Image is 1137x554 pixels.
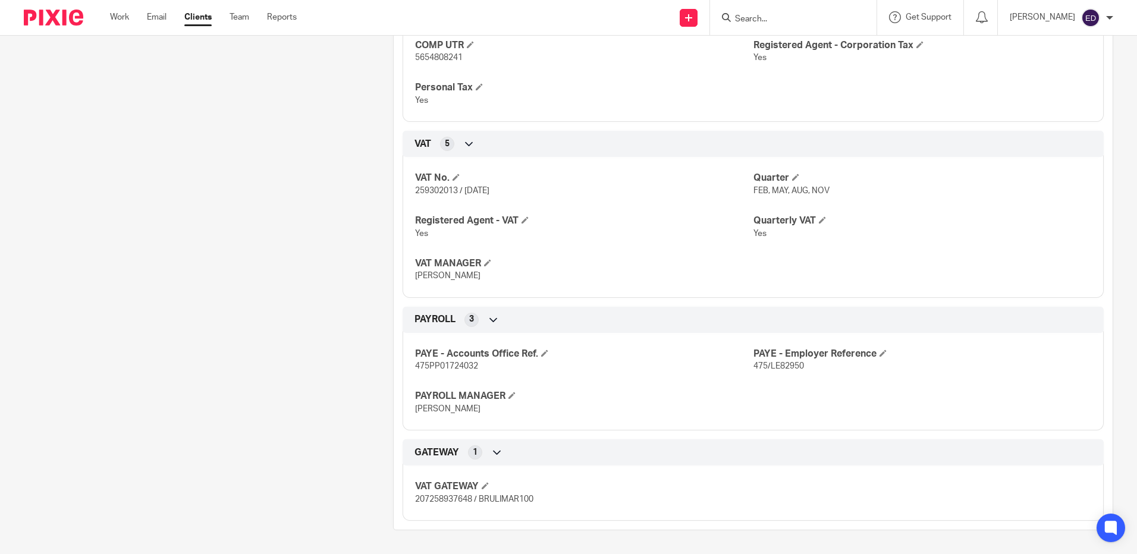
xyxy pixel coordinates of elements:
[415,390,753,402] h4: PAYROLL MANAGER
[415,362,478,370] span: 475PP01724032
[906,13,951,21] span: Get Support
[415,348,753,360] h4: PAYE - Accounts Office Ref.
[753,362,804,370] span: 475/LE82950
[414,313,456,326] span: PAYROLL
[414,138,431,150] span: VAT
[753,215,1091,227] h4: Quarterly VAT
[415,480,753,493] h4: VAT GATEWAY
[753,172,1091,184] h4: Quarter
[445,138,450,150] span: 5
[415,81,753,94] h4: Personal Tax
[469,313,474,325] span: 3
[1010,11,1075,23] p: [PERSON_NAME]
[473,446,478,458] span: 1
[415,405,480,413] span: [PERSON_NAME]
[1081,8,1100,27] img: svg%3E
[753,53,767,62] span: Yes
[415,187,489,195] span: 259302013 / [DATE]
[415,215,753,227] h4: Registered Agent - VAT
[230,11,249,23] a: Team
[415,172,753,184] h4: VAT No.
[415,229,428,238] span: Yes
[753,229,767,238] span: Yes
[110,11,129,23] a: Work
[753,348,1091,360] h4: PAYE - Employer Reference
[415,39,753,52] h4: COMP UTR
[415,272,480,280] span: [PERSON_NAME]
[753,39,1091,52] h4: Registered Agent - Corporation Tax
[753,187,830,195] span: FEB, MAY, AUG, NOV
[414,446,459,459] span: GATEWAY
[415,96,428,105] span: Yes
[415,495,533,503] span: 207258937648 / BRULIMAR100
[147,11,167,23] a: Email
[734,14,841,25] input: Search
[415,53,463,62] span: 5654808241
[24,10,83,26] img: Pixie
[415,257,753,270] h4: VAT MANAGER
[184,11,212,23] a: Clients
[267,11,297,23] a: Reports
